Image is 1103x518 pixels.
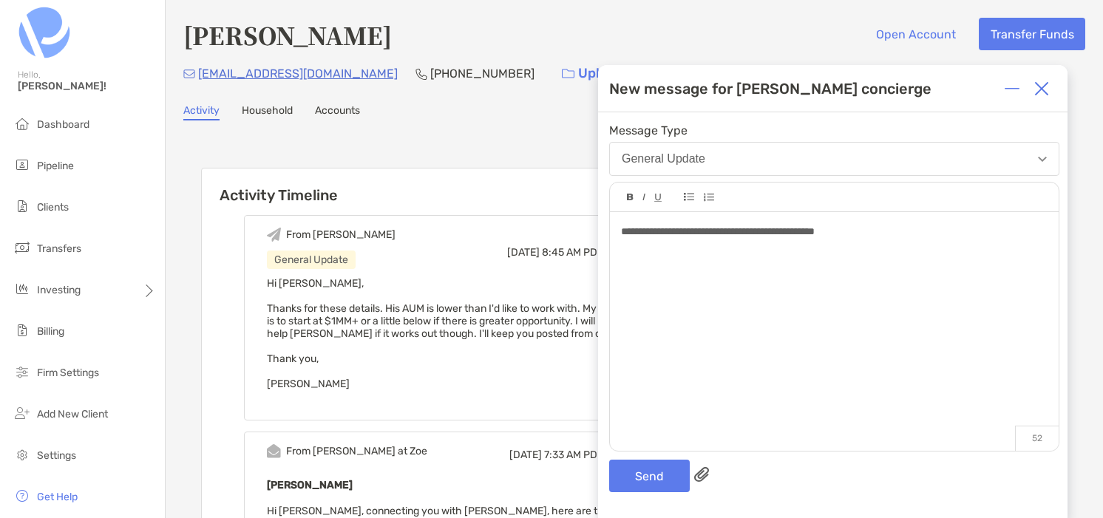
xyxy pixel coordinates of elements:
img: get-help icon [13,487,31,505]
img: add_new_client icon [13,404,31,422]
span: Get Help [37,491,78,503]
button: Transfer Funds [979,18,1085,50]
img: Email Icon [183,69,195,78]
span: Transfers [37,242,81,255]
span: Message Type [609,123,1059,137]
img: Zoe Logo [18,6,71,59]
p: [EMAIL_ADDRESS][DOMAIN_NAME] [198,64,398,83]
span: Investing [37,284,81,296]
button: Open Account [864,18,967,50]
img: paperclip attachments [694,467,709,482]
img: clients icon [13,197,31,215]
a: Activity [183,104,220,120]
img: Expand or collapse [1005,81,1019,96]
span: Settings [37,449,76,462]
span: [DATE] [509,449,542,461]
div: Reply [597,245,645,260]
div: New message for [PERSON_NAME] concierge [609,80,931,98]
img: settings icon [13,446,31,463]
img: Close [1034,81,1049,96]
h4: [PERSON_NAME] [183,18,392,52]
span: Billing [37,325,64,338]
img: Editor control icon [684,193,694,201]
div: Reply [597,447,645,463]
span: [PERSON_NAME]! [18,80,156,92]
span: Add New Client [37,408,108,420]
a: Accounts [315,104,360,120]
span: Firm Settings [37,367,99,379]
img: pipeline icon [13,156,31,174]
span: [DATE] [507,246,540,259]
div: From [PERSON_NAME] at Zoe [286,445,427,457]
img: firm-settings icon [13,363,31,381]
div: General Update [267,251,356,269]
p: [PHONE_NUMBER] [430,64,534,83]
b: [PERSON_NAME] [267,479,353,491]
img: billing icon [13,321,31,339]
img: Event icon [267,228,281,242]
div: From [PERSON_NAME] [286,228,396,241]
img: Editor control icon [642,194,645,201]
a: Upload Documents [552,58,710,89]
span: 8:45 AM PD [542,246,597,259]
img: Editor control icon [703,193,714,202]
span: Hi [PERSON_NAME], Thanks for these details. His AUM is lower than I'd like to work with. My prefe... [267,277,654,390]
a: Household [242,104,293,120]
img: Phone Icon [415,68,427,80]
span: Pipeline [37,160,74,172]
p: 52 [1015,426,1059,451]
img: transfers icon [13,239,31,256]
span: Clients [37,201,69,214]
button: Send [609,460,690,492]
img: Editor control icon [627,194,634,201]
img: investing icon [13,280,31,298]
img: button icon [562,69,574,79]
img: Editor control icon [654,194,662,202]
img: Open dropdown arrow [1038,157,1047,162]
span: Dashboard [37,118,89,131]
div: General Update [622,152,705,166]
img: Event icon [267,444,281,458]
img: dashboard icon [13,115,31,132]
h6: Activity Timeline [202,168,722,204]
button: General Update [609,142,1059,176]
span: 7:33 AM PD [544,449,597,461]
